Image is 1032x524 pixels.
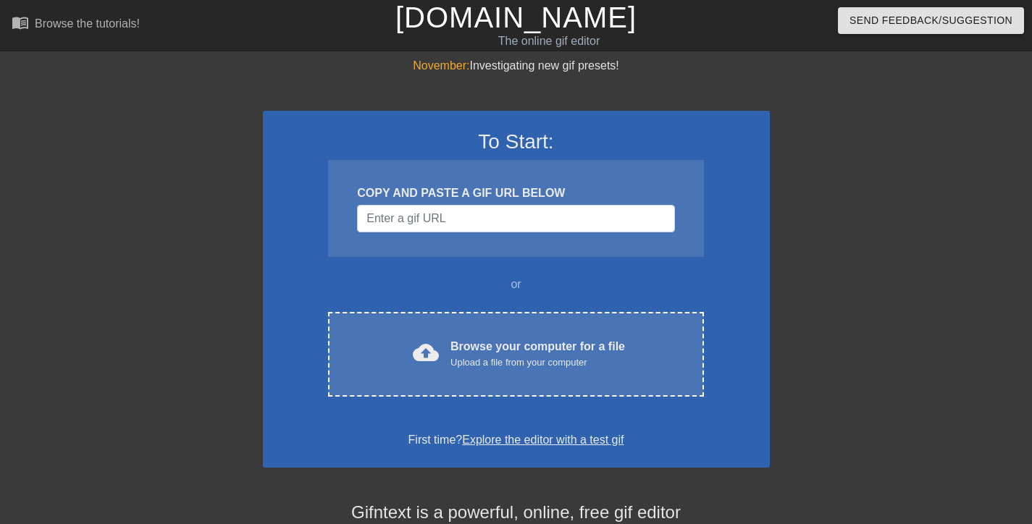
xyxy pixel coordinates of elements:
[263,502,770,523] h4: Gifntext is a powerful, online, free gif editor
[357,205,674,232] input: Username
[282,130,751,154] h3: To Start:
[395,1,637,33] a: [DOMAIN_NAME]
[351,33,747,50] div: The online gif editor
[35,17,140,30] div: Browse the tutorials!
[12,14,29,31] span: menu_book
[450,355,625,370] div: Upload a file from your computer
[450,338,625,370] div: Browse your computer for a file
[12,14,140,36] a: Browse the tutorials!
[357,185,674,202] div: COPY AND PASTE A GIF URL BELOW
[263,57,770,75] div: Investigating new gif presets!
[849,12,1012,30] span: Send Feedback/Suggestion
[413,59,469,72] span: November:
[301,276,732,293] div: or
[413,339,439,365] span: cloud_upload
[462,434,624,446] a: Explore the editor with a test gif
[838,7,1024,34] button: Send Feedback/Suggestion
[282,431,751,449] div: First time?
